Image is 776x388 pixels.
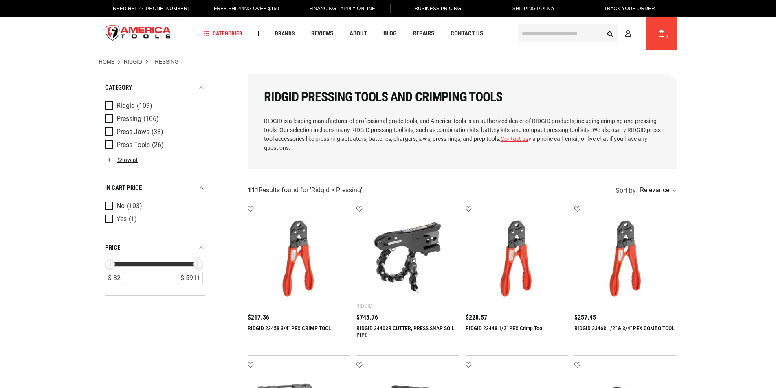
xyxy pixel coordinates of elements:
[99,18,178,49] img: America Tools
[264,116,661,152] p: RIDGID is a leading manufacturer of professional-grade tools, and America Tools is an authorized ...
[105,157,138,163] a: Show all
[105,140,203,149] a: Press Tools (26)
[275,31,295,36] span: Brands
[466,314,487,321] span: $228.57
[346,28,371,39] a: About
[451,31,483,37] span: Contact Us
[574,325,675,331] a: RIDGID 23468 1/2" & 3/4" PEX COMBO TOOL
[105,82,205,93] div: category
[105,74,205,296] div: Product Filters
[117,102,135,110] span: Ridgid
[501,136,528,142] a: Contact us
[308,28,337,39] a: Reviews
[271,28,299,39] a: Brands
[127,203,142,210] span: (103)
[409,28,438,39] a: Repairs
[106,272,123,285] div: $ 32
[124,58,143,66] a: Ridgid
[152,129,163,136] span: (33)
[666,35,668,39] span: 0
[583,214,669,301] img: RIDGID 23468 1/2
[117,202,125,210] span: No
[117,141,150,149] span: Press Tools
[105,114,203,123] a: Pressing (106)
[203,31,242,36] span: Categories
[99,18,178,49] a: store logo
[356,325,455,338] a: RIDGID 34403R CUTTER, PRESS SNAP SOIL PIPE
[512,6,555,11] span: Shipping Policy
[413,31,434,37] span: Repairs
[152,59,179,65] strong: Pressing
[152,142,164,149] span: (26)
[356,314,378,321] span: $743.76
[200,28,246,39] a: Categories
[248,186,259,194] strong: 111
[654,17,669,50] a: 0
[380,28,400,39] a: Blog
[117,215,127,223] span: Yes
[143,116,159,123] span: (106)
[99,58,115,66] a: Home
[248,314,269,321] span: $217.36
[350,31,367,37] span: About
[474,214,561,301] img: RIDGID 23448 1/2
[311,31,333,37] span: Reviews
[248,325,331,331] a: RIDGID 23458 3/4" PEX CRIMP TOOL
[311,186,361,194] span: Ridgid > Pressing
[105,215,203,224] a: Yes (1)
[105,101,203,110] a: Ridgid (109)
[137,103,152,110] span: (109)
[117,115,141,123] span: Pressing
[466,325,543,331] a: RIDGID 23448 1/2" PEX Crimp Tool
[117,128,149,136] span: Press Jaws
[105,242,205,253] div: price
[248,186,362,195] div: Results found for ' '
[105,182,205,193] div: In cart price
[356,303,372,309] div: Ridgid
[383,31,397,37] span: Blog
[638,187,675,193] div: Relevance
[365,214,451,301] img: RIDGID 34403R CUTTER, PRESS SNAP SOIL PIPE
[105,202,203,210] a: No (103)
[447,28,487,39] a: Contact Us
[178,272,203,285] div: $ 5911
[264,90,661,104] h1: RIDGID Pressing Tools and Crimping Tools
[616,187,636,194] span: Sort by
[129,216,137,223] span: (1)
[574,314,596,321] span: $257.45
[256,214,343,301] img: RIDGID 23458 3/4
[602,26,618,41] button: Search
[105,127,203,136] a: Press Jaws (33)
